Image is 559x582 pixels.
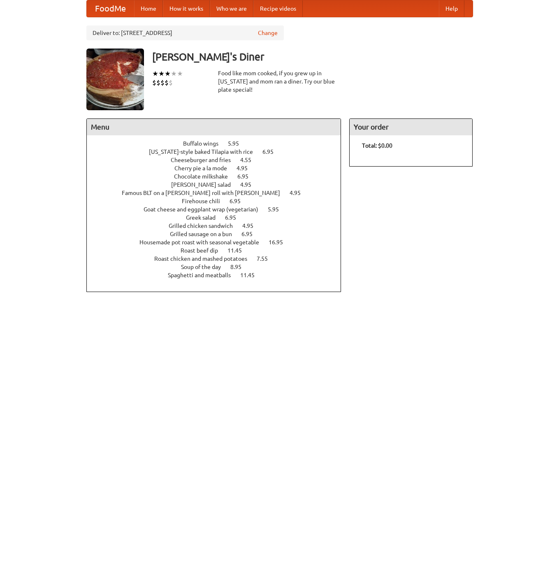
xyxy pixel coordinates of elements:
[171,181,239,188] span: [PERSON_NAME] salad
[149,148,261,155] span: [US_STATE]-style baked Tilapia with rice
[241,231,261,237] span: 6.95
[237,165,256,172] span: 4.95
[258,29,278,37] a: Change
[240,157,260,163] span: 4.55
[87,119,341,135] h4: Menu
[182,198,228,204] span: Firehouse chili
[257,255,276,262] span: 7.55
[227,247,250,254] span: 11.45
[163,0,210,17] a: How it works
[225,214,244,221] span: 6.95
[139,239,267,246] span: Housemade pot roast with seasonal vegetable
[350,119,472,135] h4: Your order
[181,264,229,270] span: Soup of the day
[170,231,240,237] span: Grilled sausage on a bun
[168,272,239,278] span: Spaghetti and meatballs
[230,264,250,270] span: 8.95
[181,247,257,254] a: Roast beef dip 11.45
[171,157,239,163] span: Cheeseburger and fries
[182,198,256,204] a: Firehouse chili 6.95
[253,0,303,17] a: Recipe videos
[174,165,263,172] a: Cherry pie a la mode 4.95
[218,69,341,94] div: Food like mom cooked, if you grew up in [US_STATE] and mom ran a diner. Try our blue plate special!
[269,239,291,246] span: 16.95
[160,78,165,87] li: $
[152,69,158,78] li: ★
[171,181,267,188] a: [PERSON_NAME] salad 4.95
[165,69,171,78] li: ★
[210,0,253,17] a: Who we are
[230,198,249,204] span: 6.95
[158,69,165,78] li: ★
[240,181,260,188] span: 4.95
[169,78,173,87] li: $
[86,26,284,40] div: Deliver to: [STREET_ADDRESS]
[171,157,267,163] a: Cheeseburger and fries 4.55
[152,78,156,87] li: $
[177,69,183,78] li: ★
[228,140,247,147] span: 5.95
[174,173,236,180] span: Chocolate milkshake
[170,231,268,237] a: Grilled sausage on a bun 6.95
[268,206,287,213] span: 5.95
[171,69,177,78] li: ★
[181,247,226,254] span: Roast beef dip
[152,49,473,65] h3: [PERSON_NAME]'s Diner
[144,206,294,213] a: Goat cheese and eggplant wrap (vegetarian) 5.95
[186,214,251,221] a: Greek salad 6.95
[240,272,263,278] span: 11.45
[154,255,255,262] span: Roast chicken and mashed potatoes
[439,0,464,17] a: Help
[86,49,144,110] img: angular.jpg
[181,264,257,270] a: Soup of the day 8.95
[169,223,241,229] span: Grilled chicken sandwich
[168,272,270,278] a: Spaghetti and meatballs 11.45
[144,206,267,213] span: Goat cheese and eggplant wrap (vegetarian)
[165,78,169,87] li: $
[169,223,269,229] a: Grilled chicken sandwich 4.95
[242,223,262,229] span: 4.95
[149,148,289,155] a: [US_STATE]-style baked Tilapia with rice 6.95
[362,142,392,149] b: Total: $0.00
[122,190,316,196] a: Famous BLT on a [PERSON_NAME] roll with [PERSON_NAME] 4.95
[183,140,227,147] span: Buffalo wings
[290,190,309,196] span: 4.95
[156,78,160,87] li: $
[134,0,163,17] a: Home
[237,173,257,180] span: 6.95
[174,165,235,172] span: Cherry pie a la mode
[154,255,283,262] a: Roast chicken and mashed potatoes 7.55
[139,239,298,246] a: Housemade pot roast with seasonal vegetable 16.95
[122,190,288,196] span: Famous BLT on a [PERSON_NAME] roll with [PERSON_NAME]
[183,140,254,147] a: Buffalo wings 5.95
[262,148,282,155] span: 6.95
[174,173,264,180] a: Chocolate milkshake 6.95
[186,214,224,221] span: Greek salad
[87,0,134,17] a: FoodMe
